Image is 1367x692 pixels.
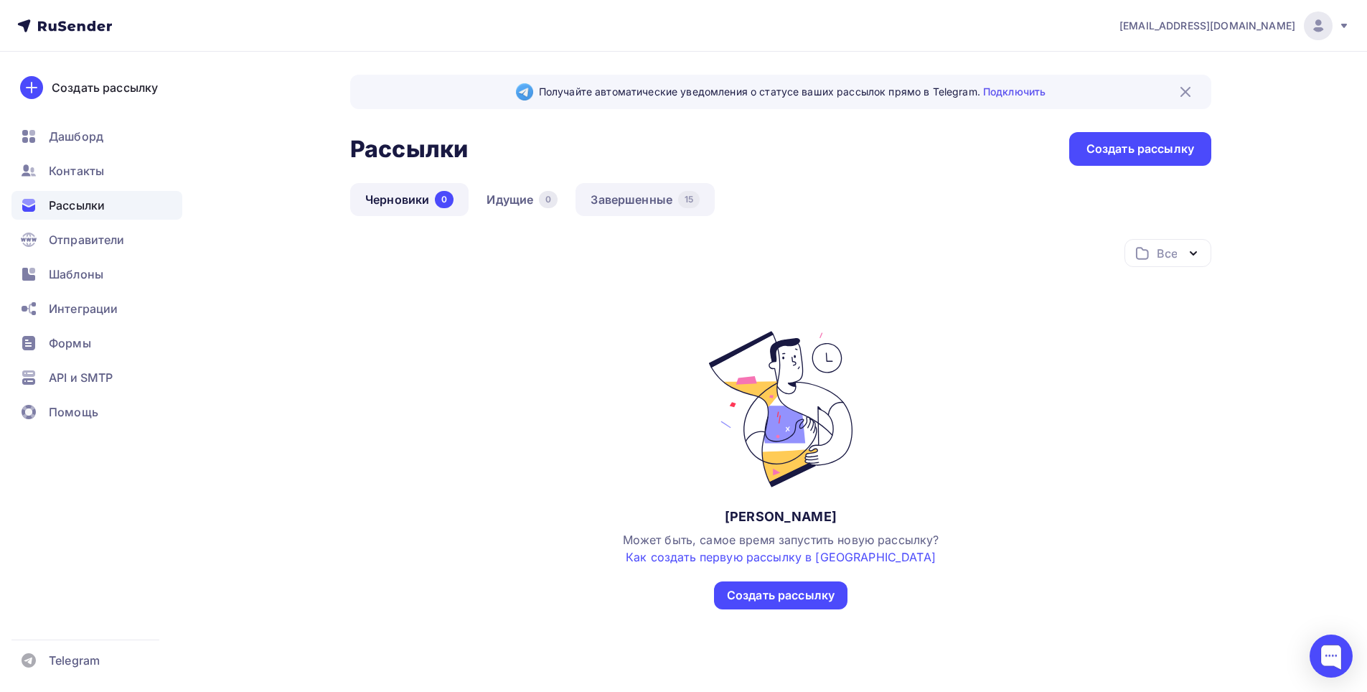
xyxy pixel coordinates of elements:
span: Дашборд [49,128,103,145]
a: Черновики0 [350,183,469,216]
a: Шаблоны [11,260,182,289]
div: Создать рассылку [1086,141,1194,157]
a: Подключить [983,85,1046,98]
button: Все [1124,239,1211,267]
span: Помощь [49,403,98,421]
a: Рассылки [11,191,182,220]
a: Отправители [11,225,182,254]
span: Шаблоны [49,266,103,283]
img: Telegram [516,83,533,100]
div: 0 [435,191,454,208]
a: Как создать первую рассылку в [GEOGRAPHIC_DATA] [626,550,936,564]
span: Отправители [49,231,125,248]
span: API и SMTP [49,369,113,386]
span: [EMAIL_ADDRESS][DOMAIN_NAME] [1119,19,1295,33]
a: Контакты [11,156,182,185]
a: Дашборд [11,122,182,151]
div: 15 [678,191,700,208]
div: Все [1157,245,1177,262]
span: Формы [49,335,91,352]
span: Может быть, самое время запустить новую рассылку? [623,533,939,564]
a: Формы [11,329,182,357]
span: Интеграции [49,300,118,317]
a: [EMAIL_ADDRESS][DOMAIN_NAME] [1119,11,1350,40]
a: Завершенные15 [576,183,715,216]
span: Рассылки [49,197,105,214]
div: 0 [539,191,558,208]
div: Создать рассылку [52,79,158,96]
span: Получайте автоматические уведомления о статусе ваших рассылок прямо в Telegram. [539,85,1046,99]
span: Контакты [49,162,104,179]
a: Идущие0 [471,183,573,216]
div: [PERSON_NAME] [725,508,837,525]
h2: Рассылки [350,135,468,164]
div: Создать рассылку [727,587,835,604]
span: Telegram [49,652,100,669]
